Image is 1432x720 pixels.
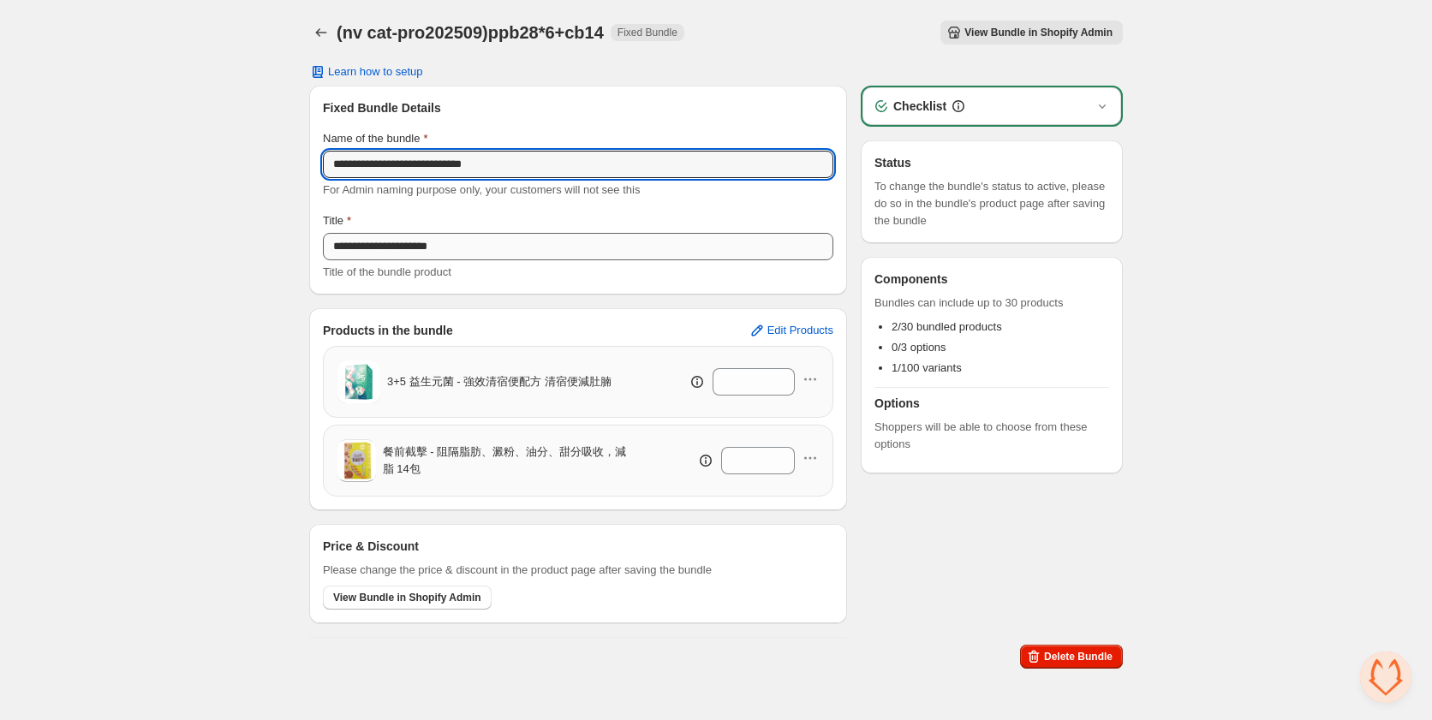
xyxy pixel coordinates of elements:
span: Edit Products [767,324,833,337]
span: View Bundle in Shopify Admin [964,26,1113,39]
span: Fixed Bundle [618,26,677,39]
h3: Components [874,271,948,288]
span: Learn how to setup [328,65,423,79]
span: Delete Bundle [1044,650,1113,663]
span: Title of the bundle product [323,265,451,278]
span: 2/30 bundled products [892,320,1002,333]
span: Shoppers will be able to choose from these options [874,419,1109,453]
span: 0/3 options [892,341,946,354]
label: Name of the bundle [323,130,428,147]
h1: (nv cat-pro202509)ppb28*6+cb14 [337,22,604,43]
span: To change the bundle's status to active, please do so in the bundle's product page after saving t... [874,178,1109,229]
span: 餐前截擊 - 阻隔脂肪、澱粉、油分、甜分吸收，減脂 14包 [383,443,635,478]
button: View Bundle in Shopify Admin [323,586,492,610]
span: View Bundle in Shopify Admin [333,591,481,604]
button: Delete Bundle [1020,645,1123,669]
span: For Admin naming purpose only, your customers will not see this [323,183,640,196]
div: 开放式聊天 [1360,652,1411,703]
h3: Fixed Bundle Details [323,99,833,116]
img: 餐前截擊 - 阻隔脂肪、澱粉、油分、甜分吸收，減脂 14包 [337,442,376,480]
h3: Price & Discount [323,538,419,555]
h3: Checklist [893,98,946,115]
label: Title [323,212,351,229]
span: Please change the price & discount in the product page after saving the bundle [323,562,712,579]
h3: Products in the bundle [323,322,453,339]
button: View Bundle in Shopify Admin [940,21,1123,45]
button: Back [309,21,333,45]
h3: Options [874,395,1109,412]
span: 3+5 益生元菌 - 強效清宿便配方 清宿便減肚腩 [387,373,612,390]
h3: Status [874,154,1109,171]
span: 1/100 variants [892,361,962,374]
button: Edit Products [738,317,844,344]
img: 3+5 益生元菌 - 強效清宿便配方 清宿便減肚腩 [337,360,380,403]
button: Learn how to setup [299,60,433,84]
span: Bundles can include up to 30 products [874,295,1109,312]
